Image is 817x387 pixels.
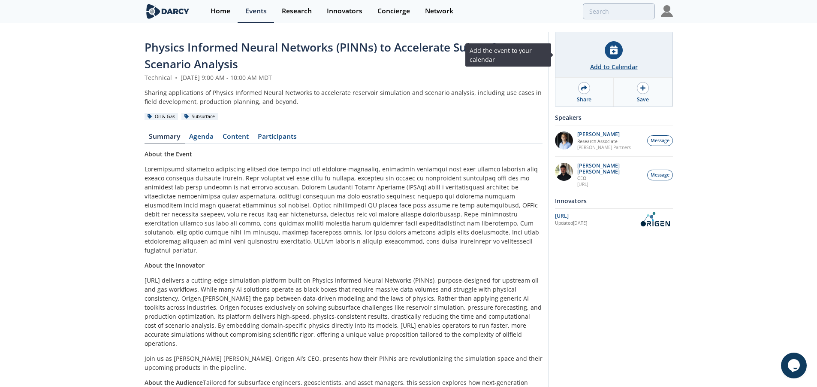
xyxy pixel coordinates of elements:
p: [URL] delivers a cutting-edge simulation platform built on Physics Informed Neural Networks (PINN... [145,276,543,348]
span: • [174,73,179,82]
p: Research Associate [577,138,631,144]
strong: About the Audience [145,378,203,387]
span: Message [651,172,669,179]
a: [URL] Updated[DATE] OriGen.AI [555,212,673,227]
div: Events [245,8,267,15]
button: Message [647,135,673,146]
img: OriGen.AI [637,212,673,227]
div: [URL] [555,212,637,220]
span: Physics Informed Neural Networks (PINNs) to Accelerate Subsurface Scenario Analysis [145,40,514,72]
div: Updated [DATE] [555,220,637,227]
div: Share [577,96,591,104]
div: Technical [DATE] 9:00 AM - 10:00 AM MDT [145,73,543,82]
p: CEO [577,175,642,181]
div: Concierge [377,8,410,15]
img: 20112e9a-1f67-404a-878c-a26f1c79f5da [555,163,573,181]
div: Sharing applications of Physics Informed Neural Networks to accelerate reservoir simulation and s... [145,88,543,106]
div: Add to Calendar [590,62,638,71]
input: Advanced Search [583,3,655,19]
div: Home [211,8,230,15]
div: Subsurface [181,113,218,121]
a: Content [218,133,253,143]
strong: About the Event [145,150,192,158]
span: Message [651,137,669,144]
strong: About the Innovator [145,261,205,269]
img: logo-wide.svg [145,4,191,19]
div: Save [637,96,649,104]
p: [URL] [577,181,642,187]
div: Research [282,8,312,15]
img: Profile [661,5,673,17]
p: Join us as [PERSON_NAME] [PERSON_NAME], Origen AI’s CEO, presents how their PINNs are revolutioni... [145,354,543,372]
img: 1EXUV5ipS3aUf9wnAL7U [555,131,573,149]
div: Innovators [555,193,673,208]
div: Network [425,8,453,15]
div: Innovators [327,8,362,15]
a: Agenda [185,133,218,143]
p: [PERSON_NAME] Partners [577,144,631,150]
button: Message [647,170,673,180]
p: [PERSON_NAME] [577,131,631,137]
a: Participants [253,133,301,143]
div: Speakers [555,110,673,125]
a: Summary [145,133,185,143]
div: Oil & Gas [145,113,178,121]
p: [PERSON_NAME] [PERSON_NAME] [577,163,642,175]
iframe: chat widget [781,353,808,378]
p: Loremipsumd sitametco adipiscing elitsed doe tempo inci utl etdolore-magnaaliq, enimadmin veniamq... [145,165,543,255]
